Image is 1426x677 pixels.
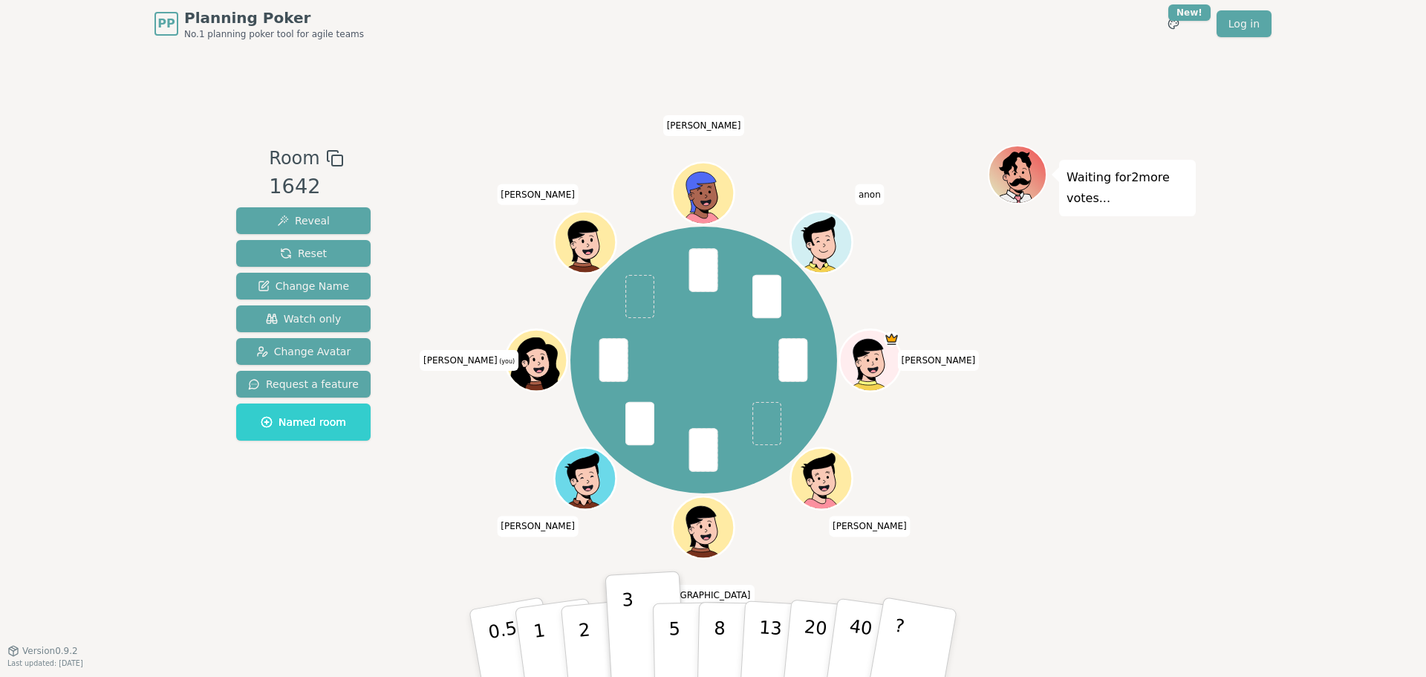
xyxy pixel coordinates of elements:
[7,645,78,657] button: Version0.9.2
[236,305,371,332] button: Watch only
[622,589,638,670] p: 3
[236,240,371,267] button: Reset
[277,213,330,228] span: Reveal
[885,331,900,347] span: ryan is the host
[653,585,754,606] span: Click to change your name
[898,350,980,371] span: Click to change your name
[22,645,78,657] span: Version 0.9.2
[280,246,327,261] span: Reset
[236,273,371,299] button: Change Name
[236,338,371,365] button: Change Avatar
[1160,10,1187,37] button: New!
[420,350,518,371] span: Click to change your name
[261,415,346,430] span: Named room
[266,311,342,326] span: Watch only
[1067,167,1188,209] p: Waiting for 2 more votes...
[1168,4,1211,21] div: New!
[1217,10,1272,37] a: Log in
[508,331,566,389] button: Click to change your avatar
[154,7,364,40] a: PPPlanning PokerNo.1 planning poker tool for agile teams
[184,28,364,40] span: No.1 planning poker tool for agile teams
[184,7,364,28] span: Planning Poker
[497,516,579,537] span: Click to change your name
[497,184,579,205] span: Click to change your name
[7,659,83,667] span: Last updated: [DATE]
[248,377,359,392] span: Request a feature
[663,115,745,136] span: Click to change your name
[269,145,319,172] span: Room
[258,279,349,294] span: Change Name
[236,404,371,441] button: Named room
[157,15,175,33] span: PP
[236,207,371,234] button: Reveal
[855,184,885,205] span: Click to change your name
[256,344,351,359] span: Change Avatar
[829,516,911,537] span: Click to change your name
[236,371,371,398] button: Request a feature
[269,172,343,202] div: 1642
[498,358,515,365] span: (you)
